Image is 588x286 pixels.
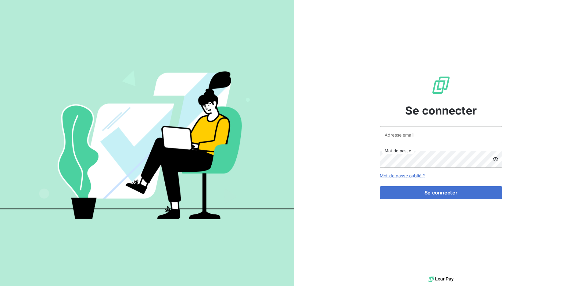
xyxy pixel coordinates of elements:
[380,126,502,143] input: placeholder
[431,75,451,95] img: Logo LeanPay
[380,173,425,178] a: Mot de passe oublié ?
[428,274,454,284] img: logo
[405,102,477,119] span: Se connecter
[380,186,502,199] button: Se connecter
